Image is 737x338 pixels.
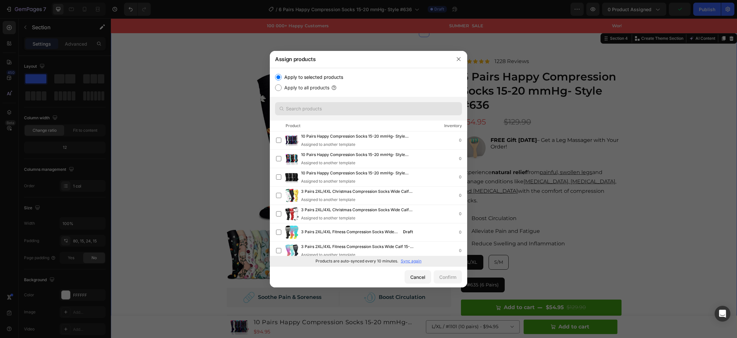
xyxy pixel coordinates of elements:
[301,133,416,140] span: 10 Pairs Happy Compression Socks 15-20 mmHg- Style #1001
[459,211,467,217] div: 0
[434,285,454,293] div: $54.95
[577,16,606,24] button: AI Content
[459,192,467,199] div: 0
[401,258,421,264] p: Sync again
[301,142,426,147] div: Assigned to another template
[270,51,450,68] div: Assign products
[142,309,311,318] div: $94.95
[361,197,454,204] p: Boost Circulation
[429,151,481,157] u: painful, swollen legs
[352,118,375,141] img: gempages_563371605393147045-892be2da-ba6f-4641-820a-89a1c51b088b.jpg
[356,263,388,269] span: #635 (6 Pairs)
[439,274,456,281] div: Confirm
[301,207,416,214] span: 3 Pairs 2XL/4XL Christmas Compression Socks Wide Calf 15-20 mmHg- Style #335
[275,102,462,115] input: Search products
[434,270,462,283] button: Confirm
[459,247,467,254] div: 0
[338,4,373,11] h2: SUMMER SALE
[285,207,298,220] img: product-img
[147,276,211,282] p: Soothe Pain & Soreness
[459,174,467,180] div: 0
[530,17,572,23] p: Create Theme Section
[380,119,426,125] strong: FREE Gift [DATE]
[400,229,416,235] div: Draft
[285,170,298,184] img: product-img
[356,241,366,247] span: L/XL
[268,276,315,282] p: Boost Circulation
[285,152,298,165] img: product-img
[498,17,518,23] div: Section 4
[459,155,467,162] div: 0
[381,151,416,157] strong: natural relief
[132,273,144,285] img: gempages_563371605393147045-69a6a510-7bb0-42e9-b936-bd92d920a531.png
[301,243,416,251] span: 3 Pairs 2XL/4XL Fitness Compression Socks Wide Calf 15-20 mmHg- Style #F306
[285,244,298,257] img: product-img
[301,178,426,184] div: Assigned to another template
[361,222,454,229] p: Reduce Swelling and Inflammation
[270,68,467,266] div: />
[301,215,426,221] div: Assigned to another template
[350,51,511,94] h1: 6 Pairs Happy Compression Socks 15-20 mmHg- Style #636
[282,84,329,92] label: Apply to all products
[410,274,425,281] div: Cancel
[253,273,265,285] img: gempages_563371605393147045-7f14dbea-3ae2-450b-b862-dcac24cae82c.png
[301,252,426,258] div: Assigned to another template
[350,281,511,297] button: Add to cart
[383,241,392,247] span: S/M
[380,119,508,132] span: – Get a Leg Massager with Your Order!
[285,134,298,147] img: product-img
[316,258,398,264] p: Products are auto-synced every 10 minutes.
[301,170,416,177] span: 10 Pairs Happy Compression Socks 15-20 mmHg- Style #1003
[715,306,730,322] div: Open Intercom Messenger
[286,123,300,129] div: Product
[392,98,511,109] div: $129.90
[455,285,476,293] div: $129.90
[361,210,454,216] p: Alleviate Pain and Fatigue
[444,123,462,129] div: Inventory
[282,73,343,81] label: Apply to selected products
[350,98,390,109] div: $54.95
[405,270,431,283] button: Cancel
[500,4,547,11] h2: Worldwide Shipping
[142,299,311,309] h1: 10 Pairs Happy Compression Socks 15-20 mmHg- Style #1001
[351,160,505,176] u: [MEDICAL_DATA], [MEDICAL_DATA], and [MEDICAL_DATA]
[413,301,507,316] button: Add to cart
[447,304,478,313] div: Add to cart
[301,160,426,166] div: Assigned to another template
[351,149,510,187] p: Experience from and manage conditions like with the comfort of compression socks.
[384,40,418,46] span: 1228 Reviews
[301,188,416,195] span: 3 Pairs 2XL/4XL Christmas Compression Socks Wide Calf 15-20 mmHg- Style #334
[393,286,424,293] div: Add to cart
[301,229,399,236] span: 3 Pairs 2XL/4XL Fitness Compression Socks Wide Calf 15-20 mmHg- Style #F305
[301,151,416,159] span: 10 Pairs Happy Compression Socks 15-20 mmHg- Style #1002
[155,4,218,11] h2: 100 000+ Happy Customers
[285,189,298,202] img: product-img
[285,226,298,239] img: product-img
[301,197,426,203] div: Assigned to another template
[459,137,467,144] div: 0
[459,229,467,236] div: 0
